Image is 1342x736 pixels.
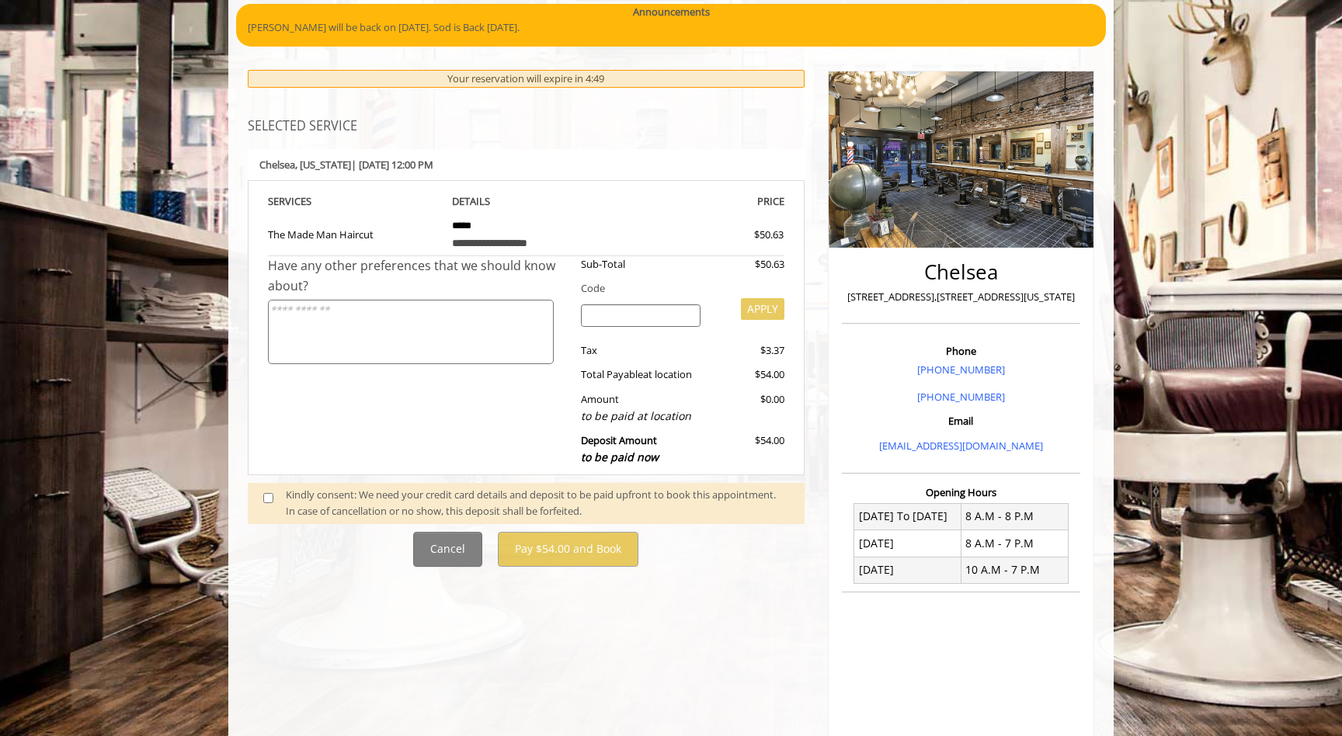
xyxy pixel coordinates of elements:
button: Pay $54.00 and Book [498,532,638,567]
td: 8 A.M - 7 P.M [961,530,1068,557]
td: 10 A.M - 7 P.M [961,557,1068,583]
h3: SELECTED SERVICE [248,120,805,134]
span: S [306,194,311,208]
b: Chelsea | [DATE] 12:00 PM [259,158,433,172]
div: $0.00 [712,391,784,425]
button: Cancel [413,532,482,567]
div: $54.00 [712,366,784,383]
b: Deposit Amount [581,433,659,464]
div: $50.63 [712,256,784,273]
td: 8 A.M - 8 P.M [961,503,1068,529]
b: Announcements [633,4,710,20]
div: Have any other preferences that we should know about? [268,256,569,296]
div: $50.63 [698,227,784,243]
span: at location [643,367,692,381]
div: Kindly consent: We need your credit card details and deposit to be paid upfront to book this appo... [286,487,789,519]
th: DETAILS [440,193,613,210]
span: , [US_STATE] [295,158,351,172]
button: APPLY [741,298,784,320]
h3: Email [846,415,1076,426]
h2: Chelsea [846,261,1076,283]
div: Total Payable [569,366,713,383]
span: to be paid now [581,450,659,464]
div: Your reservation will expire in 4:49 [248,70,805,88]
div: $3.37 [712,342,784,359]
h3: Phone [846,345,1076,356]
td: [DATE] To [DATE] [854,503,961,529]
p: [STREET_ADDRESS],[STREET_ADDRESS][US_STATE] [846,289,1076,305]
div: Sub-Total [569,256,713,273]
a: [EMAIL_ADDRESS][DOMAIN_NAME] [879,439,1043,453]
td: The Made Man Haircut [268,210,440,256]
a: [PHONE_NUMBER] [917,390,1005,404]
h3: Opening Hours [842,487,1080,498]
p: [PERSON_NAME] will be back on [DATE]. Sod is Back [DATE]. [248,19,1094,36]
div: Amount [569,391,713,425]
a: [PHONE_NUMBER] [917,363,1005,377]
td: [DATE] [854,557,961,583]
th: SERVICE [268,193,440,210]
div: Tax [569,342,713,359]
div: $54.00 [712,432,784,466]
div: to be paid at location [581,408,701,425]
div: Code [569,280,784,297]
td: [DATE] [854,530,961,557]
th: PRICE [612,193,784,210]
